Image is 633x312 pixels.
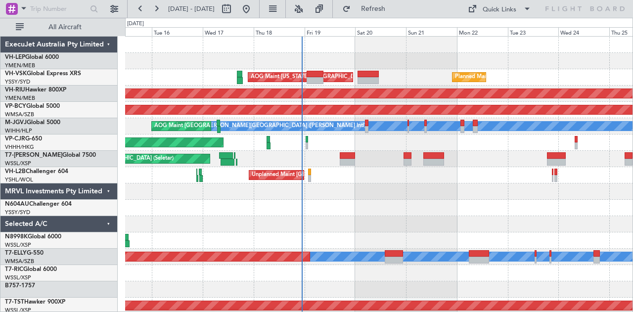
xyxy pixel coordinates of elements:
[5,201,29,207] span: N604AU
[152,27,203,36] div: Tue 16
[483,5,516,15] div: Quick Links
[5,71,27,77] span: VH-VSK
[5,169,68,175] a: VH-L2BChallenger 604
[30,1,87,16] input: Trip Number
[355,27,406,36] div: Sat 20
[5,87,25,93] span: VH-RIU
[5,143,34,151] a: VHHH/HKG
[5,201,72,207] a: N604AUChallenger 604
[5,120,60,126] a: M-JGVJGlobal 5000
[5,87,66,93] a: VH-RIUHawker 800XP
[5,152,96,158] a: T7-[PERSON_NAME]Global 7500
[5,152,62,158] span: T7-[PERSON_NAME]
[251,70,420,85] div: AOG Maint [US_STATE][GEOGRAPHIC_DATA] ([US_STATE] City Intl)
[5,267,57,272] a: T7-RICGlobal 6000
[11,19,107,35] button: All Aircraft
[5,111,34,118] a: WMSA/SZB
[5,127,32,134] a: WIHH/HLP
[558,27,609,36] div: Wed 24
[5,299,65,305] a: T7-TSTHawker 900XP
[5,103,60,109] a: VP-BCYGlobal 5000
[254,27,305,36] div: Thu 18
[5,209,30,216] a: YSSY/SYD
[5,54,59,60] a: VH-LEPGlobal 6000
[5,299,24,305] span: T7-TST
[203,27,254,36] div: Wed 17
[353,5,394,12] span: Refresh
[5,283,25,289] span: B757-1
[5,234,28,240] span: N8998K
[5,160,31,167] a: WSSL/XSP
[5,78,30,86] a: YSSY/SYD
[455,70,570,85] div: Planned Maint Sydney ([PERSON_NAME] Intl)
[5,120,27,126] span: M-JGVJ
[5,169,26,175] span: VH-L2B
[457,27,508,36] div: Mon 22
[5,258,34,265] a: WMSA/SZB
[252,168,414,182] div: Unplanned Maint [GEOGRAPHIC_DATA] ([GEOGRAPHIC_DATA])
[406,27,457,36] div: Sun 21
[5,241,31,249] a: WSSL/XSP
[5,267,23,272] span: T7-RIC
[5,234,61,240] a: N8998KGlobal 6000
[5,94,35,102] a: YMEN/MEB
[5,250,27,256] span: T7-ELLY
[5,274,31,281] a: WSSL/XSP
[5,136,25,142] span: VP-CJR
[5,71,81,77] a: VH-VSKGlobal Express XRS
[5,54,25,60] span: VH-LEP
[5,103,26,109] span: VP-BCY
[5,176,33,183] a: YSHL/WOL
[154,119,300,134] div: AOG Maint [GEOGRAPHIC_DATA] ([PERSON_NAME] Intl)
[5,136,42,142] a: VP-CJRG-650
[205,119,366,134] div: [PERSON_NAME][GEOGRAPHIC_DATA] ([PERSON_NAME] Intl)
[463,1,536,17] button: Quick Links
[101,27,152,36] div: Mon 15
[305,27,356,36] div: Fri 19
[26,24,104,31] span: All Aircraft
[5,62,35,69] a: YMEN/MEB
[168,4,215,13] span: [DATE] - [DATE]
[5,250,44,256] a: T7-ELLYG-550
[508,27,559,36] div: Tue 23
[5,283,35,289] a: B757-1757
[127,20,144,28] div: [DATE]
[338,1,397,17] button: Refresh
